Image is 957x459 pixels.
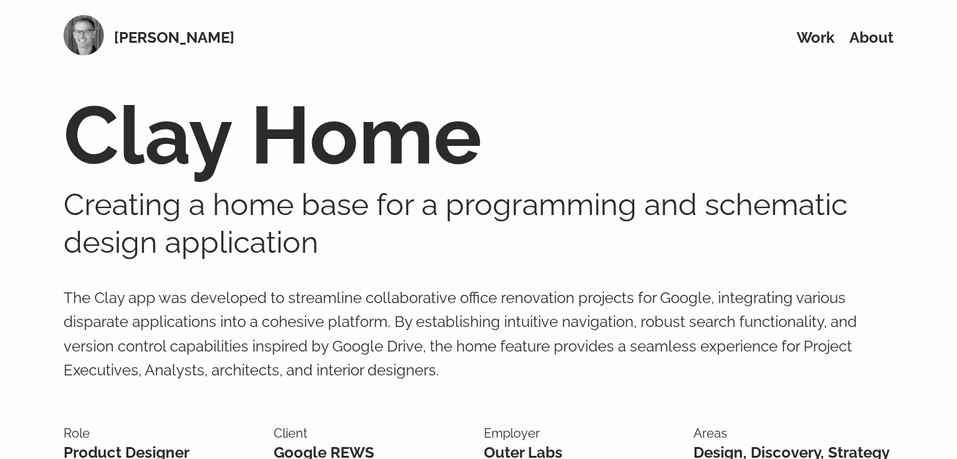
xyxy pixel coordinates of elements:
[693,423,893,443] p: Areas
[484,423,684,443] p: Employer
[274,423,474,443] p: Client
[849,28,893,47] a: About
[797,28,834,47] a: Work
[64,85,893,185] h1: Clay Home
[64,261,893,408] p: The Clay app was developed to streamline collaborative office renovation projects for Google, int...
[64,423,264,443] p: Role
[64,185,893,261] h2: Creating a home base for a programming and schematic design application
[64,15,104,55] img: Logo
[114,28,235,47] a: [PERSON_NAME]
